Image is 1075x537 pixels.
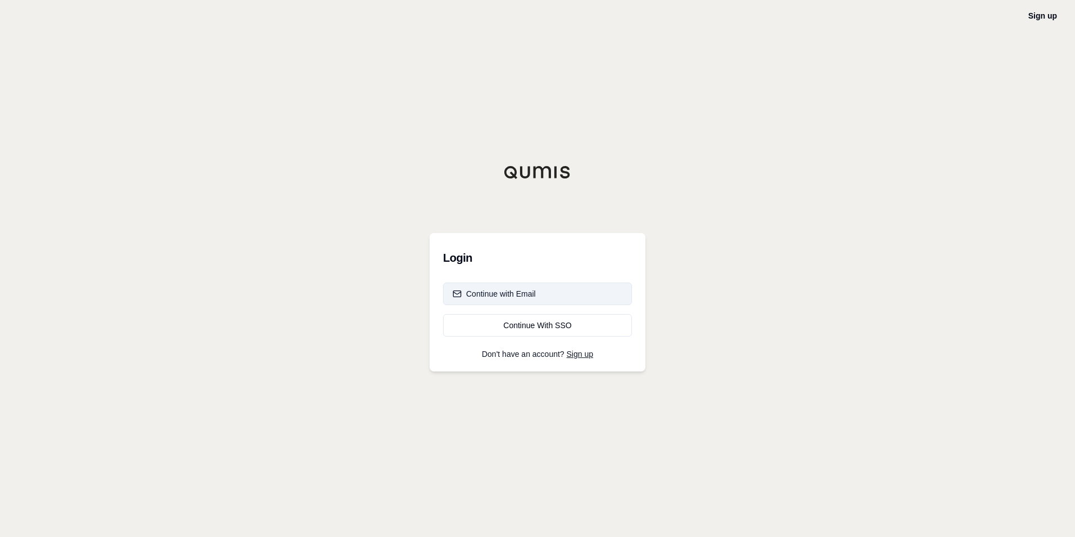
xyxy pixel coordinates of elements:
img: Qumis [504,165,571,179]
a: Sign up [567,350,593,359]
p: Don't have an account? [443,350,632,358]
button: Continue with Email [443,283,632,305]
div: Continue With SSO [453,320,622,331]
a: Continue With SSO [443,314,632,337]
a: Sign up [1028,11,1057,20]
h3: Login [443,247,632,269]
div: Continue with Email [453,288,536,299]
